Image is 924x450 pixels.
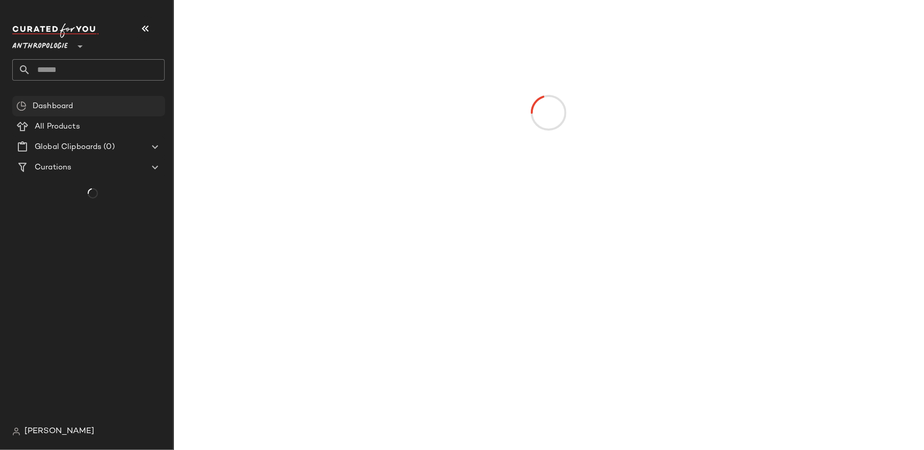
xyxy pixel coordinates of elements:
[12,428,20,436] img: svg%3e
[12,35,68,53] span: Anthropologie
[35,162,71,173] span: Curations
[12,23,99,38] img: cfy_white_logo.C9jOOHJF.svg
[35,121,80,133] span: All Products
[16,101,27,111] img: svg%3e
[33,101,73,112] span: Dashboard
[35,141,101,153] span: Global Clipboards
[101,141,114,153] span: (0)
[24,426,94,438] span: [PERSON_NAME]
